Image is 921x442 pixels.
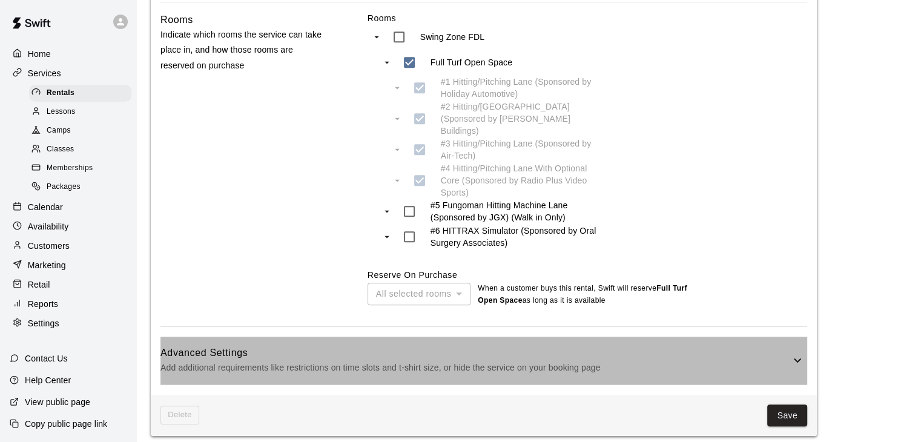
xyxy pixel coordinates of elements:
p: Indicate which rooms the service can take place in, and how those rooms are reserved on purchase [160,27,329,73]
span: This rental can't be deleted because its tied to: credits, [160,406,199,424]
b: Full Turf Open Space [478,284,687,305]
span: Rentals [47,87,74,99]
p: Swing Zone FDL [420,31,484,43]
a: Retail [10,275,127,294]
p: Reports [28,298,58,310]
p: Settings [28,317,59,329]
a: Customers [10,237,127,255]
label: Reserve On Purchase [368,270,457,280]
p: Calendar [28,201,63,213]
p: View public page [25,396,90,408]
p: Home [28,48,51,60]
p: Copy public page link [25,418,107,430]
h6: Rooms [160,12,193,28]
span: Packages [47,181,81,193]
span: Classes [47,143,74,156]
h6: Advanced Settings [160,345,790,361]
span: Memberships [47,162,93,174]
p: #1 Hitting/Pitching Lane (Sponsored by Holiday Automotive) [441,76,605,100]
a: Lessons [29,102,136,121]
a: Classes [29,140,136,159]
p: Services [28,67,61,79]
p: #5 Fungoman Hitting Machine Lane (Sponsored by JGX) (Walk in Only) [431,199,605,223]
a: Memberships [29,159,136,178]
p: When a customer buys this rental , Swift will reserve as long as it is available [478,283,690,307]
div: Classes [29,141,131,158]
p: Availability [28,220,69,233]
div: Packages [29,179,131,196]
p: #2 Hitting/[GEOGRAPHIC_DATA] (Sponsored by [PERSON_NAME] Buildings) [441,101,605,137]
div: Memberships [29,160,131,177]
span: Lessons [47,106,76,118]
p: Help Center [25,374,71,386]
p: #4 Hitting/Pitching Lane With Optional Core (Sponsored by Radio Plus Video Sports) [441,162,605,199]
p: #6 HITTRAX Simulator (Sponsored by Oral Surgery Associates) [431,225,605,249]
p: Contact Us [25,352,68,364]
div: Lessons [29,104,131,120]
a: Settings [10,314,127,332]
p: #3 Hitting/Pitching Lane (Sponsored by Air-Tech) [441,137,605,162]
a: Marketing [10,256,127,274]
a: Reports [10,295,127,313]
div: Rentals [29,85,131,102]
a: Calendar [10,198,127,216]
a: Home [10,45,127,63]
button: Save [767,404,807,427]
p: Retail [28,279,50,291]
label: Rooms [368,12,807,24]
a: Availability [10,217,127,236]
div: Advanced SettingsAdd additional requirements like restrictions on time slots and t-shirt size, or... [160,337,807,384]
p: Customers [28,240,70,252]
p: Add additional requirements like restrictions on time slots and t-shirt size, or hide the service... [160,360,790,375]
a: Camps [29,122,136,140]
p: Marketing [28,259,66,271]
div: All selected rooms [368,283,470,305]
a: Packages [29,178,136,197]
div: Camps [29,122,131,139]
a: Rentals [29,84,136,102]
ul: swift facility view [368,24,610,249]
p: Full Turf Open Space [431,56,512,68]
span: Camps [47,125,71,137]
a: Services [10,64,127,82]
